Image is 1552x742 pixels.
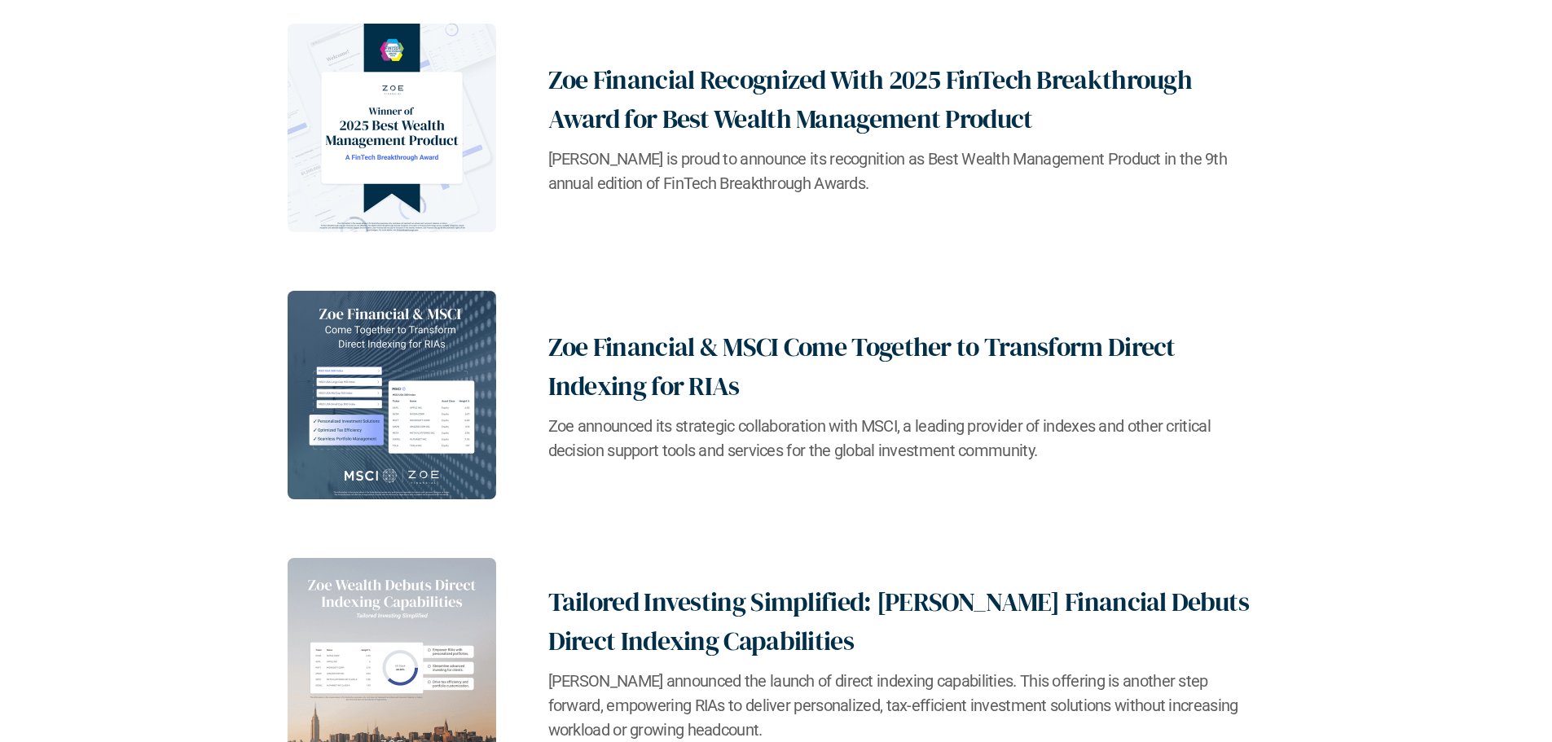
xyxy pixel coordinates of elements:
[548,414,1265,463] h2: Zoe announced its strategic collaboration with MSCI, a leading provider of indexes and other crit...
[548,60,1265,138] h2: Zoe Financial Recognized With 2025 FinTech Breakthrough Award for Best Wealth Management Product
[548,147,1265,195] h2: [PERSON_NAME] is proud to announce its recognition as Best Wealth Management Product in the 9th a...
[288,291,1265,499] a: Zoe Financial & MSCI Come Together to Transform Direct Indexing for RIAsZoe announced its strateg...
[548,327,1265,406] h2: Zoe Financial & MSCI Come Together to Transform Direct Indexing for RIAs
[288,24,1265,232] a: Zoe Financial Recognized With 2025 FinTech Breakthrough Award for Best Wealth Management Product[...
[548,669,1265,742] h2: [PERSON_NAME] announced the launch of direct indexing capabilities. This offering is another step...
[548,582,1265,661] h2: Tailored Investing Simplified: [PERSON_NAME] Financial Debuts Direct Indexing Capabilities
